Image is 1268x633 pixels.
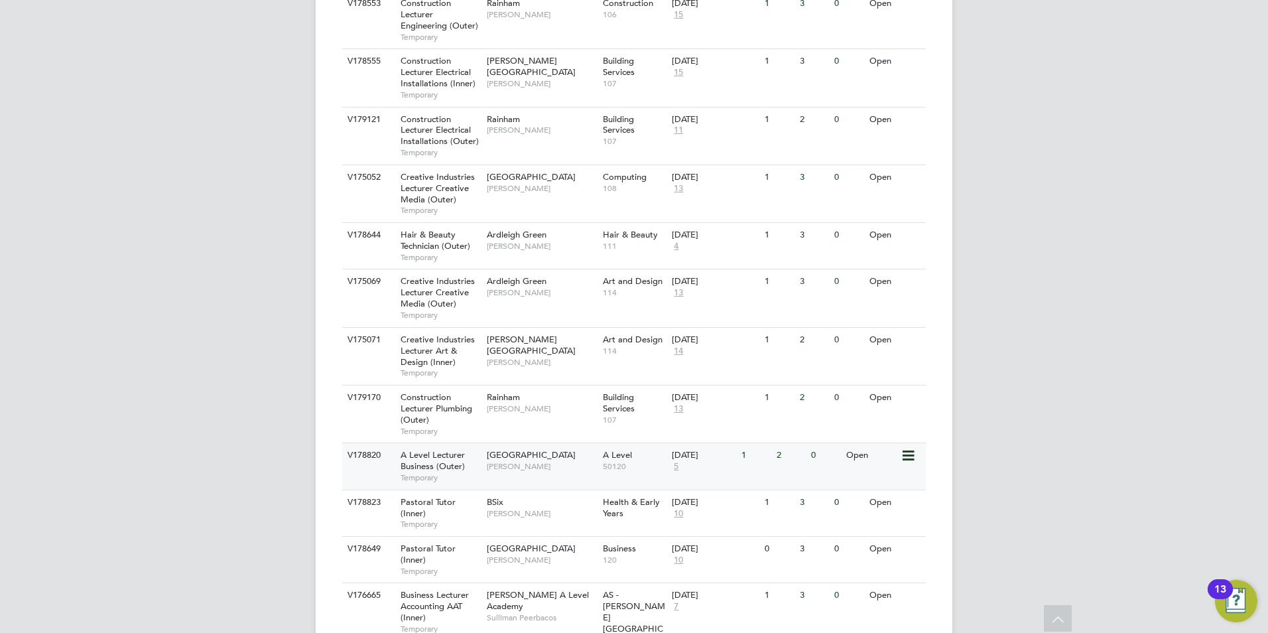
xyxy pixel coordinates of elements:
[487,589,589,612] span: [PERSON_NAME] A Level Academy
[487,78,596,89] span: [PERSON_NAME]
[344,165,391,190] div: V175052
[603,78,666,89] span: 107
[603,555,666,565] span: 120
[487,229,546,240] span: Ardleigh Green
[401,391,472,425] span: Construction Lecturer Plumbing (Outer)
[796,328,831,352] div: 2
[672,276,758,287] div: [DATE]
[866,328,924,352] div: Open
[672,183,685,194] span: 13
[831,583,865,608] div: 0
[487,357,596,368] span: [PERSON_NAME]
[487,275,546,287] span: Ardleigh Green
[1214,589,1226,606] div: 13
[401,252,480,263] span: Temporary
[831,49,865,74] div: 0
[487,241,596,251] span: [PERSON_NAME]
[401,113,479,147] span: Construction Lecturer Electrical Installations (Outer)
[487,496,503,508] span: BSix
[796,269,831,294] div: 3
[487,403,596,414] span: [PERSON_NAME]
[487,508,596,519] span: [PERSON_NAME]
[672,67,685,78] span: 15
[761,165,796,190] div: 1
[866,490,924,515] div: Open
[761,386,796,410] div: 1
[761,49,796,74] div: 1
[487,449,576,460] span: [GEOGRAPHIC_DATA]
[603,241,666,251] span: 111
[401,496,456,519] span: Pastoral Tutor (Inner)
[672,9,685,21] span: 15
[808,443,842,468] div: 0
[487,113,520,125] span: Rainham
[672,555,685,566] span: 10
[344,223,391,247] div: V178644
[761,269,796,294] div: 1
[761,107,796,132] div: 1
[401,275,475,309] span: Creative Industries Lecturer Creative Media (Outer)
[761,328,796,352] div: 1
[401,55,475,89] span: Construction Lecturer Electrical Installations (Inner)
[344,583,391,608] div: V176665
[344,328,391,352] div: V175071
[401,171,475,205] span: Creative Industries Lecturer Creative Media (Outer)
[401,334,475,368] span: Creative Industries Lecturer Art & Design (Inner)
[603,183,666,194] span: 108
[672,403,685,415] span: 13
[401,32,480,42] span: Temporary
[672,230,758,241] div: [DATE]
[796,165,831,190] div: 3
[672,241,680,252] span: 4
[738,443,773,468] div: 1
[603,334,663,345] span: Art and Design
[796,223,831,247] div: 3
[796,49,831,74] div: 3
[401,566,480,577] span: Temporary
[831,490,865,515] div: 0
[603,9,666,20] span: 106
[672,601,680,612] span: 7
[866,165,924,190] div: Open
[487,171,576,182] span: [GEOGRAPHIC_DATA]
[603,391,635,414] span: Building Services
[831,107,865,132] div: 0
[487,334,576,356] span: [PERSON_NAME][GEOGRAPHIC_DATA]
[603,55,635,78] span: Building Services
[401,310,480,320] span: Temporary
[831,328,865,352] div: 0
[603,449,632,460] span: A Level
[603,543,636,554] span: Business
[672,125,685,136] span: 11
[672,346,685,357] span: 14
[344,269,391,294] div: V175069
[831,386,865,410] div: 0
[487,287,596,298] span: [PERSON_NAME]
[603,229,658,240] span: Hair & Beauty
[401,449,465,472] span: A Level Lecturer Business (Outer)
[831,537,865,561] div: 0
[344,537,391,561] div: V178649
[672,450,735,461] div: [DATE]
[796,107,831,132] div: 2
[344,49,391,74] div: V178555
[344,107,391,132] div: V179121
[672,56,758,67] div: [DATE]
[672,497,758,508] div: [DATE]
[866,537,924,561] div: Open
[487,543,576,554] span: [GEOGRAPHIC_DATA]
[761,490,796,515] div: 1
[672,114,758,125] div: [DATE]
[603,461,666,472] span: 50120
[487,125,596,135] span: [PERSON_NAME]
[672,172,758,183] div: [DATE]
[487,391,520,403] span: Rainham
[603,415,666,425] span: 107
[401,205,480,216] span: Temporary
[796,386,831,410] div: 2
[866,583,924,608] div: Open
[401,472,480,483] span: Temporary
[487,9,596,20] span: [PERSON_NAME]
[401,543,456,565] span: Pastoral Tutor (Inner)
[796,490,831,515] div: 3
